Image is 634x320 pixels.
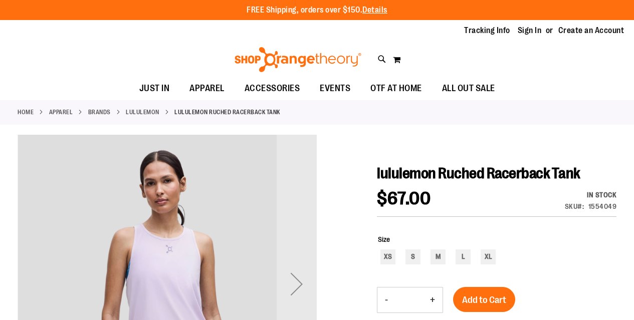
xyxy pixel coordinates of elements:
[189,77,225,100] span: APPAREL
[18,108,34,117] a: Home
[518,25,542,36] a: Sign In
[247,5,387,16] p: FREE Shipping, orders over $150.
[405,249,420,264] div: S
[362,6,387,15] a: Details
[174,108,280,117] strong: lululemon Ruched Racerback Tank
[378,235,390,243] span: Size
[49,108,73,117] a: APPAREL
[380,249,395,264] div: XS
[565,190,617,200] div: Availability
[320,77,350,100] span: EVENTS
[464,25,510,36] a: Tracking Info
[462,294,506,305] span: Add to Cart
[431,249,446,264] div: M
[588,201,617,211] div: 1554049
[558,25,624,36] a: Create an Account
[422,287,443,312] button: Increase product quantity
[139,77,170,100] span: JUST IN
[565,202,584,210] strong: SKU
[377,188,431,209] span: $67.00
[456,249,471,264] div: L
[233,47,363,72] img: Shop Orangetheory
[126,108,159,117] a: lululemon
[395,288,422,312] input: Product quantity
[377,287,395,312] button: Decrease product quantity
[481,249,496,264] div: XL
[565,190,617,200] div: In stock
[453,287,515,312] button: Add to Cart
[377,165,580,182] span: lululemon Ruched Racerback Tank
[442,77,495,100] span: ALL OUT SALE
[88,108,111,117] a: BRANDS
[370,77,422,100] span: OTF AT HOME
[245,77,300,100] span: ACCESSORIES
